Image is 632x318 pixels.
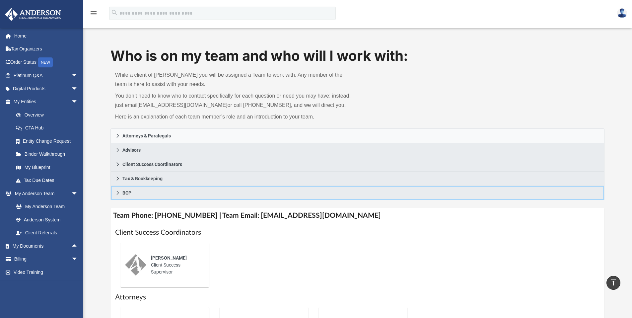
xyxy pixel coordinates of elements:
div: NEW [38,57,53,67]
a: Binder Walkthrough [9,148,88,161]
a: BCP [110,186,605,200]
a: My Documentsarrow_drop_up [5,239,85,253]
a: Billingarrow_drop_down [5,253,88,266]
h4: Team Phone: [PHONE_NUMBER] | Team Email: [EMAIL_ADDRESS][DOMAIN_NAME] [110,208,605,223]
span: arrow_drop_down [71,95,85,109]
h1: Attorneys [115,292,600,302]
a: My Anderson Teamarrow_drop_down [5,187,85,200]
a: My Entitiesarrow_drop_down [5,95,88,109]
span: arrow_drop_up [71,239,85,253]
a: Entity Change Request [9,134,88,148]
a: Anderson System [9,213,85,226]
span: Attorneys & Paralegals [122,133,171,138]
img: User Pic [617,8,627,18]
span: arrow_drop_down [71,187,85,200]
span: [PERSON_NAME] [151,255,187,261]
a: Overview [9,108,88,121]
div: Client Success Supervisor [146,250,204,280]
a: Home [5,29,88,42]
a: CTA Hub [9,121,88,135]
i: vertical_align_top [609,278,617,286]
a: Platinum Q&Aarrow_drop_down [5,69,88,82]
a: [EMAIL_ADDRESS][DOMAIN_NAME] [137,102,227,108]
a: Tax Organizers [5,42,88,56]
h1: Client Success Coordinators [115,228,600,237]
h1: Who is on my team and who will I work with: [110,46,605,66]
span: arrow_drop_down [71,253,85,266]
span: BCP [122,191,131,195]
a: Digital Productsarrow_drop_down [5,82,88,95]
a: My Blueprint [9,161,85,174]
span: arrow_drop_down [71,69,85,83]
span: Advisors [122,148,141,152]
p: You don’t need to know who to contact specifically for each question or need you may have; instea... [115,91,353,110]
a: Tax & Bookkeeping [110,172,605,186]
a: vertical_align_top [606,276,620,290]
a: Client Success Coordinators [110,157,605,172]
a: Video Training [5,266,85,279]
a: Order StatusNEW [5,55,88,69]
a: Attorneys & Paralegals [110,128,605,143]
span: arrow_drop_down [71,82,85,96]
i: search [111,9,118,16]
p: Here is an explanation of each team member’s role and an introduction to your team. [115,112,353,121]
a: Client Referrals [9,226,85,240]
a: Tax Due Dates [9,174,88,187]
i: menu [90,9,98,17]
a: My Anderson Team [9,200,81,213]
img: Anderson Advisors Platinum Portal [3,8,63,21]
span: Tax & Bookkeeping [122,176,163,181]
img: thumbnail [125,254,146,276]
a: menu [90,13,98,17]
a: Advisors [110,143,605,157]
p: While a client of [PERSON_NAME] you will be assigned a Team to work with. Any member of the team ... [115,70,353,89]
span: Client Success Coordinators [122,162,182,167]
